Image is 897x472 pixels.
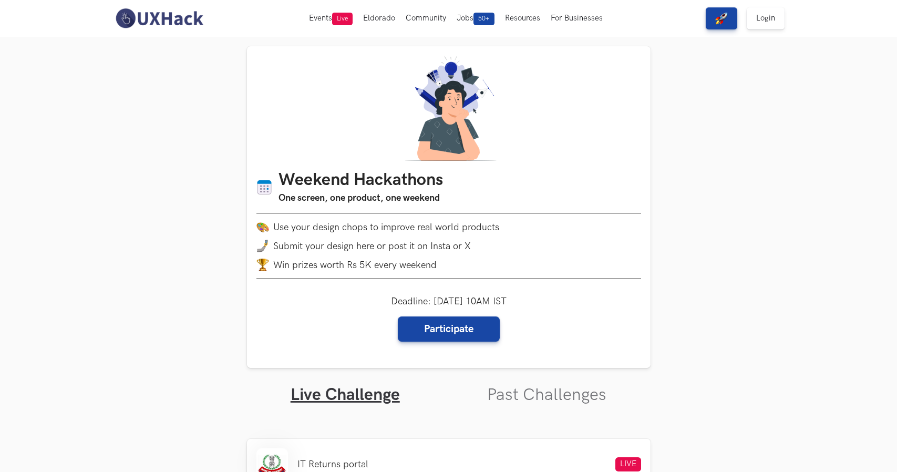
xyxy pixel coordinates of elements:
img: rocket [715,12,728,25]
a: Past Challenges [487,385,606,405]
li: Use your design chops to improve real world products [256,221,641,233]
li: Win prizes worth Rs 5K every weekend [256,259,641,271]
h3: One screen, one product, one weekend [279,191,443,206]
li: IT Returns portal [297,459,368,470]
span: Submit your design here or post it on Insta or X [273,241,471,252]
img: UXHack-logo.png [112,7,206,29]
img: mobile-in-hand.png [256,240,269,252]
a: Login [747,7,785,29]
span: 50+ [473,13,494,25]
h1: Weekend Hackathons [279,170,443,191]
ul: Tabs Interface [247,368,651,405]
a: Participate [398,316,500,342]
img: palette.png [256,221,269,233]
div: Deadline: [DATE] 10AM IST [391,296,507,342]
span: LIVE [615,457,641,471]
span: Live [332,13,353,25]
a: Live Challenge [291,385,400,405]
img: trophy.png [256,259,269,271]
img: Calendar icon [256,179,272,196]
img: A designer thinking [398,56,499,161]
